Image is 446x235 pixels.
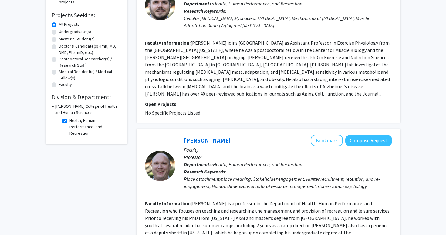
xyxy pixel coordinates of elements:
[69,117,120,136] label: Health, Human Performance, and Recreation
[52,12,121,19] h2: Projects Seeking:
[184,161,213,167] b: Departments:
[184,175,392,190] div: Place attachment/place meaning, Stakeholder engagement, Hunter recruitment, retention, and re-eng...
[213,161,302,167] span: Health, Human Performance, and Recreation
[184,153,392,161] p: Professor
[59,36,95,42] label: Master's Student(s)
[311,135,343,146] button: Add Christopher Wynveen to Bookmarks
[184,169,227,175] b: Research Keywords:
[184,136,231,144] a: [PERSON_NAME]
[213,1,302,7] span: Health, Human Performance, and Recreation
[345,135,392,146] button: Compose Request to Christopher Wynveen
[59,81,72,88] label: Faculty
[52,93,121,101] h2: Division & Department:
[145,200,191,206] b: Faculty Information:
[145,40,390,97] fg-read-more: [PERSON_NAME] joins [GEOGRAPHIC_DATA] as Assistant Professor in Exercise Physiology from the [GEO...
[145,40,191,46] b: Faculty Information:
[55,103,121,116] h3: [PERSON_NAME] College of Health and Human Sciences
[145,100,392,108] p: Open Projects
[59,43,121,56] label: Doctoral Candidate(s) (PhD, MD, DMD, PharmD, etc.)
[145,110,200,116] span: No Specific Projects Listed
[184,15,392,29] div: Cellular [MEDICAL_DATA], Myonuclear [MEDICAL_DATA], Mechanisms of [MEDICAL_DATA], Muscle Adaptati...
[184,8,227,14] b: Research Keywords:
[59,69,121,81] label: Medical Resident(s) / Medical Fellow(s)
[59,29,91,35] label: Undergraduate(s)
[59,56,121,69] label: Postdoctoral Researcher(s) / Research Staff
[184,146,392,153] p: Faculty
[5,208,26,230] iframe: Chat
[184,1,213,7] b: Departments:
[59,21,79,28] label: All Projects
